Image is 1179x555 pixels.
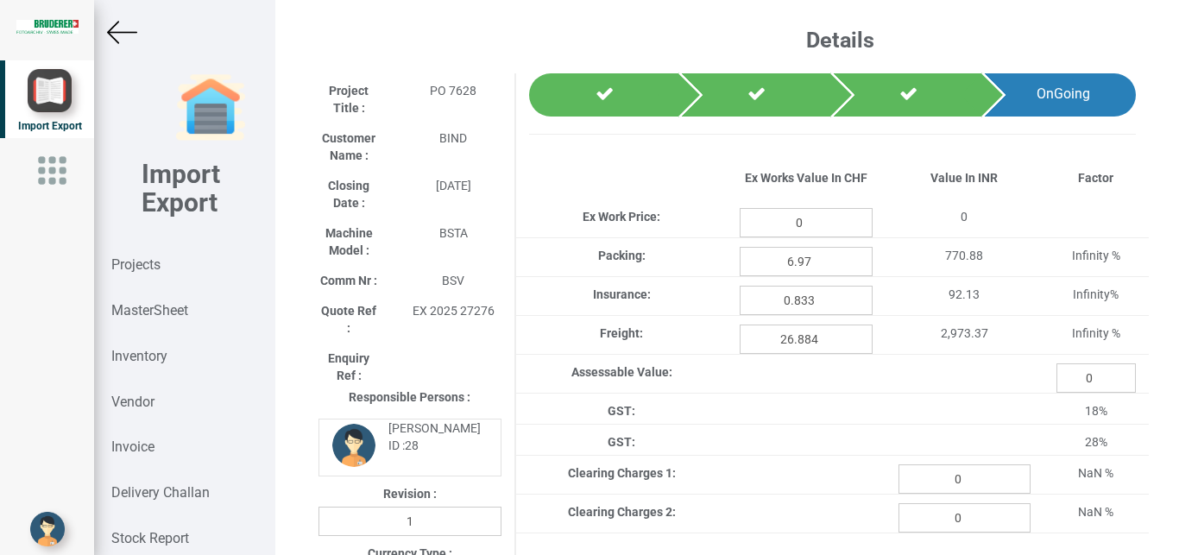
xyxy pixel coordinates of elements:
[583,208,660,225] label: Ex Work Price:
[442,274,464,287] span: BSV
[375,419,488,454] div: [PERSON_NAME] ID :
[568,503,676,520] label: Clearing Charges 2:
[318,507,501,536] input: Revision
[349,388,470,406] label: Responsible Persons :
[405,438,419,452] strong: 28
[111,394,154,410] strong: Vendor
[430,84,476,98] span: PO 7628
[383,485,437,502] label: Revision :
[1078,505,1113,519] span: NaN %
[945,249,983,262] span: 770.88
[961,210,968,224] span: 0
[930,169,998,186] label: Value In INR
[318,302,380,337] label: Quote Ref :
[111,530,189,546] strong: Stock Report
[1085,435,1107,449] span: 28%
[593,286,651,303] label: Insurance:
[111,484,210,501] strong: Delivery Challan
[1078,466,1113,480] span: NaN %
[111,438,154,455] strong: Invoice
[332,424,375,467] img: DP
[318,82,380,117] label: Project Title :
[941,326,988,340] span: 2,973.37
[949,287,980,301] span: 92.13
[318,224,380,259] label: Machine Model :
[439,226,468,240] span: BSTA
[598,247,646,264] label: Packing:
[318,129,380,164] label: Customer Name :
[320,272,377,289] label: Comm Nr :
[111,348,167,364] strong: Inventory
[436,179,471,192] span: [DATE]
[1072,249,1120,262] span: Infinity %
[608,433,635,451] label: GST:
[568,464,676,482] label: Clearing Charges 1:
[18,120,82,132] span: Import Export
[608,402,635,419] label: GST:
[318,177,380,211] label: Closing Date :
[1085,404,1107,418] span: 18%
[111,256,161,273] strong: Projects
[1037,85,1090,102] span: OnGoing
[1078,169,1113,186] label: Factor
[439,131,467,145] span: BIND
[806,28,874,53] b: Details
[142,159,220,218] b: Import Export
[318,350,380,384] label: Enquiry Ref :
[413,304,495,318] span: EX 2025 27276
[600,325,643,342] label: Freight:
[1072,326,1120,340] span: Infinity %
[1073,287,1119,301] span: Infinity%
[111,302,188,318] strong: MasterSheet
[176,73,245,142] img: garage-closed.png
[571,363,672,381] label: Assessable Value:
[745,169,867,186] label: Ex Works Value In CHF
